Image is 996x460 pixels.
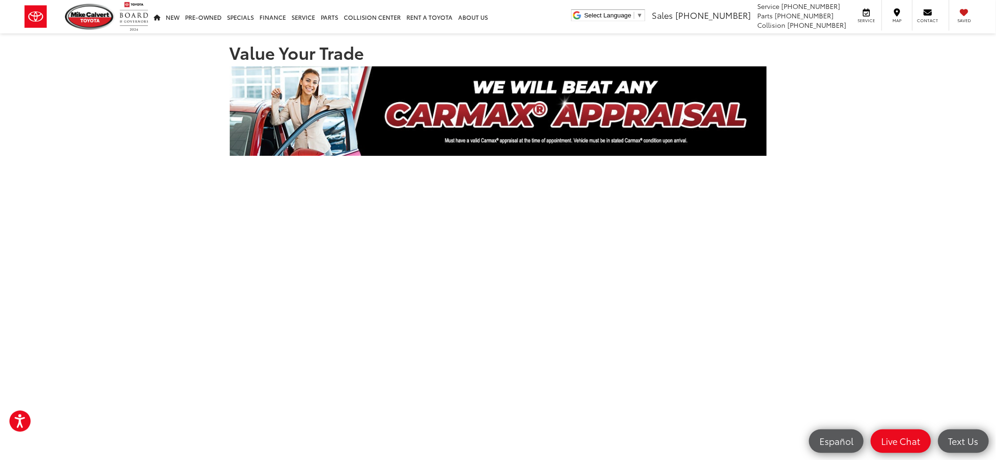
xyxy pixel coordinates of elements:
span: Español [815,435,858,447]
img: Mike Calvert Toyota [65,4,115,30]
span: Live Chat [876,435,925,447]
a: Select Language​ [584,12,643,19]
span: Service [856,17,877,24]
span: Collision [757,20,785,30]
a: Live Chat [871,429,931,453]
span: Saved [954,17,975,24]
span: [PHONE_NUMBER] [787,20,846,30]
span: Sales [652,9,673,21]
span: Parts [757,11,773,20]
span: Service [757,1,779,11]
span: Contact [917,17,939,24]
span: [PHONE_NUMBER] [675,9,751,21]
img: CARMAX [230,66,767,156]
a: Text Us [938,429,989,453]
span: [PHONE_NUMBER] [781,1,840,11]
span: Select Language [584,12,632,19]
span: ▼ [637,12,643,19]
h1: Value Your Trade [230,43,767,62]
a: Español [809,429,864,453]
span: Map [887,17,907,24]
span: [PHONE_NUMBER] [775,11,834,20]
span: Text Us [944,435,983,447]
span: ​ [634,12,634,19]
